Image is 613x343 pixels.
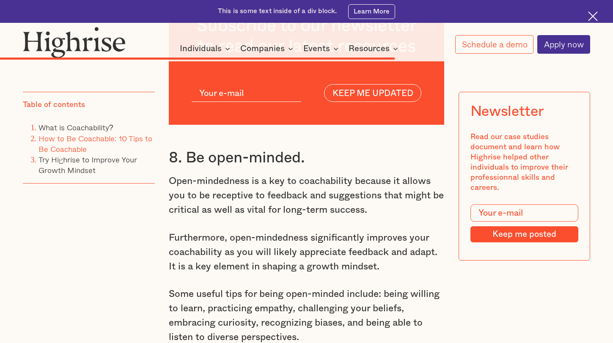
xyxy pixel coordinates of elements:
a: What is Coachability? [38,122,113,134]
input: KEEP ME UPDATED [324,84,421,102]
div: Companies [240,44,296,54]
form: Modal Form [470,205,578,243]
a: How to Be Coachable: 10 Tips to Be Coachable [38,132,152,155]
img: Highrise logo [23,27,125,58]
form: current-ascender-article-subscribe-form [192,84,421,102]
input: Your e-mail [192,86,301,102]
div: Read our case studies document and learn how Highrise helped other individuals to improve their p... [470,132,578,193]
p: Furthermore, open-mindedness significantly improves your coachability as you will likely apprecia... [169,231,444,274]
div: Resources [349,44,390,54]
div: Events [303,44,341,54]
div: Individuals [180,44,233,54]
a: Learn More [348,4,395,19]
a: Schedule a demo [455,35,534,54]
div: Individuals [180,44,222,54]
div: Events [303,44,330,54]
h3: 8. Be open-minded. [169,148,444,167]
a: Try Highrise to Improve Your Growth Mindset [38,154,137,176]
img: Cross icon [588,11,598,21]
div: Resources [349,44,401,54]
p: Open-mindedness is a key to coachability because it allows you to be receptive to feedback and su... [169,174,444,217]
div: This is some text inside of a div block. [218,7,337,16]
input: Your e-mail [470,205,578,222]
div: Newsletter [470,104,544,121]
div: Table of contents [23,100,85,110]
input: Keep me posted [470,227,578,243]
div: Companies [240,44,285,54]
a: Apply now [537,35,590,54]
